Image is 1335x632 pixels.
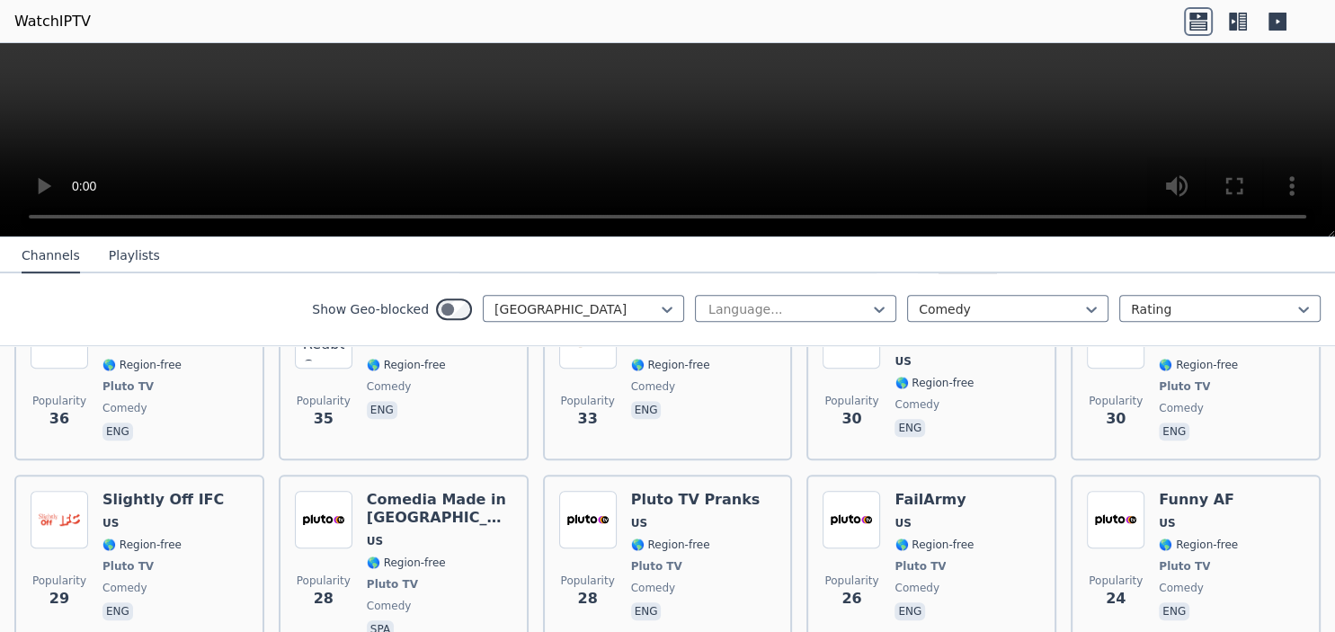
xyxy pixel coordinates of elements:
h6: FailArmy [894,491,974,509]
span: Popularity [824,574,878,588]
span: 26 [841,588,861,610]
span: 29 [49,588,69,610]
span: Pluto TV [102,379,154,394]
span: comedy [1159,401,1204,415]
button: Playlists [109,239,160,273]
span: comedy [102,401,147,415]
span: 30 [1106,408,1126,430]
p: eng [1159,602,1189,620]
span: Pluto TV [102,559,154,574]
p: eng [367,401,397,419]
p: eng [894,419,925,437]
span: 28 [314,588,334,610]
span: Pluto TV [631,559,682,574]
span: Pluto TV [367,577,418,592]
span: Pluto TV [894,559,946,574]
span: comedy [631,379,676,394]
label: Show Geo-blocked [312,300,429,318]
span: 🌎 Region-free [1159,538,1238,552]
span: comedy [1159,581,1204,595]
span: US [894,516,911,530]
span: US [631,516,647,530]
span: Popularity [561,574,615,588]
span: US [894,354,911,369]
span: 🌎 Region-free [367,556,446,570]
p: eng [102,602,133,620]
h6: Funny AF [1159,491,1238,509]
span: comedy [367,379,412,394]
span: 33 [577,408,597,430]
img: Pluto TV Pranks [559,491,617,548]
span: 🌎 Region-free [631,538,710,552]
span: US [102,516,119,530]
h6: Pluto TV Pranks [631,491,761,509]
span: 🌎 Region-free [894,376,974,390]
span: 36 [49,408,69,430]
img: Comedia Made in Spain [295,491,352,548]
span: Popularity [824,394,878,408]
h6: Comedia Made in [GEOGRAPHIC_DATA] [367,491,512,527]
span: Popularity [297,574,351,588]
span: Pluto TV [1159,379,1210,394]
p: eng [1159,423,1189,441]
span: 🌎 Region-free [102,538,182,552]
a: WatchIPTV [14,11,91,32]
span: Popularity [32,574,86,588]
span: Popularity [32,394,86,408]
span: 🌎 Region-free [367,358,446,372]
p: eng [102,423,133,441]
p: eng [631,602,662,620]
button: Channels [22,239,80,273]
span: Popularity [297,394,351,408]
span: Popularity [1089,574,1143,588]
span: comedy [894,397,939,412]
img: Slightly Off IFC [31,491,88,548]
img: FailArmy [823,491,880,548]
span: comedy [102,581,147,595]
span: US [367,534,383,548]
span: 24 [1106,588,1126,610]
img: Funny AF [1087,491,1144,548]
span: 🌎 Region-free [102,358,182,372]
span: comedy [367,599,412,613]
h6: Slightly Off IFC [102,491,224,509]
span: Popularity [1089,394,1143,408]
span: Popularity [561,394,615,408]
span: US [1159,516,1175,530]
span: Pluto TV [1159,559,1210,574]
p: eng [631,401,662,419]
span: comedy [631,581,676,595]
span: comedy [894,581,939,595]
p: eng [894,602,925,620]
span: 35 [314,408,334,430]
span: 🌎 Region-free [894,538,974,552]
span: 30 [841,408,861,430]
span: 28 [577,588,597,610]
span: 🌎 Region-free [1159,358,1238,372]
span: 🌎 Region-free [631,358,710,372]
